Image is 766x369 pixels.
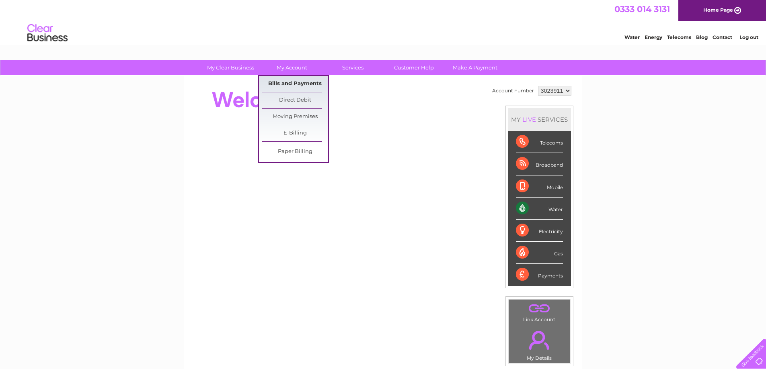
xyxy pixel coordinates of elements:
[262,109,328,125] a: Moving Premises
[508,108,571,131] div: MY SERVICES
[193,4,573,39] div: Clear Business is a trading name of Verastar Limited (registered in [GEOGRAPHIC_DATA] No. 3667643...
[259,60,325,75] a: My Account
[645,34,662,40] a: Energy
[696,34,708,40] a: Blog
[521,116,538,123] div: LIVE
[624,34,640,40] a: Water
[262,76,328,92] a: Bills and Payments
[516,153,563,175] div: Broadband
[516,220,563,242] div: Electricity
[490,84,536,98] td: Account number
[508,299,571,324] td: Link Account
[739,34,758,40] a: Log out
[262,125,328,141] a: E-Billing
[516,175,563,198] div: Mobile
[713,34,732,40] a: Contact
[197,60,264,75] a: My Clear Business
[508,324,571,363] td: My Details
[27,21,68,45] img: logo.png
[516,198,563,220] div: Water
[516,242,563,264] div: Gas
[320,60,386,75] a: Services
[381,60,447,75] a: Customer Help
[442,60,508,75] a: Make A Payment
[262,144,328,160] a: Paper Billing
[511,302,568,316] a: .
[614,4,670,14] a: 0333 014 3131
[667,34,691,40] a: Telecoms
[516,264,563,285] div: Payments
[516,131,563,153] div: Telecoms
[262,92,328,108] a: Direct Debit
[511,326,568,354] a: .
